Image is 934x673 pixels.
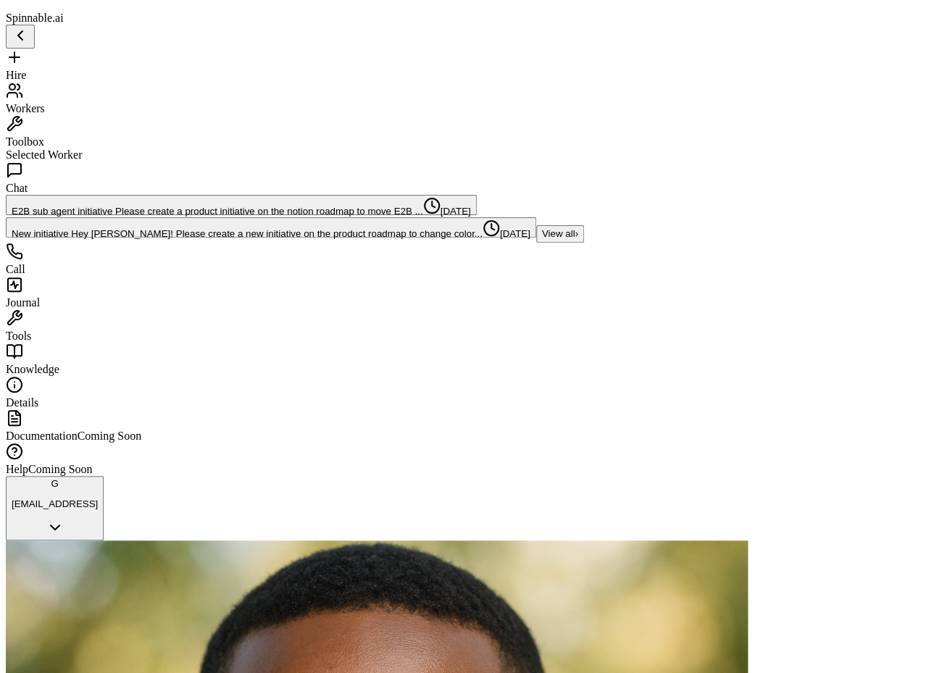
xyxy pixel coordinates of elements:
[6,12,64,24] span: Spinnable
[78,430,141,442] span: Coming Soon
[6,476,104,541] button: G[EMAIL_ADDRESS]
[6,463,28,475] span: Help
[6,217,536,238] button: Open conversation: New initiative Hey Brian! Please create a new initiative on the product roadma...
[542,228,575,239] span: View all
[28,463,92,475] span: Coming Soon
[6,182,28,194] span: Chat
[6,330,31,342] span: Tools
[12,228,483,239] span: New initiative Hey Brian! Please create a new initiative on the product roadmap to change color.....
[6,69,26,81] span: Hire
[6,363,59,375] span: Knowledge
[6,149,928,162] div: Selected Worker
[6,102,45,114] span: Workers
[423,206,471,217] span: [DATE]
[12,498,98,509] p: [EMAIL_ADDRESS]
[12,206,423,217] span: E2B sub agent initiative Please create a product initiative on the notion roadmap to move E2B ......
[6,296,40,309] span: Journal
[6,263,25,275] span: Call
[51,478,58,489] span: G
[6,430,78,442] span: Documentation
[536,225,584,243] button: Show all conversations
[6,135,44,148] span: Toolbox
[52,12,64,24] span: .ai
[575,228,578,239] span: ›
[6,396,38,409] span: Details
[483,228,530,239] span: [DATE]
[6,195,477,215] button: Open conversation: E2B sub agent initiative Please create a product initiative on the notion road...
